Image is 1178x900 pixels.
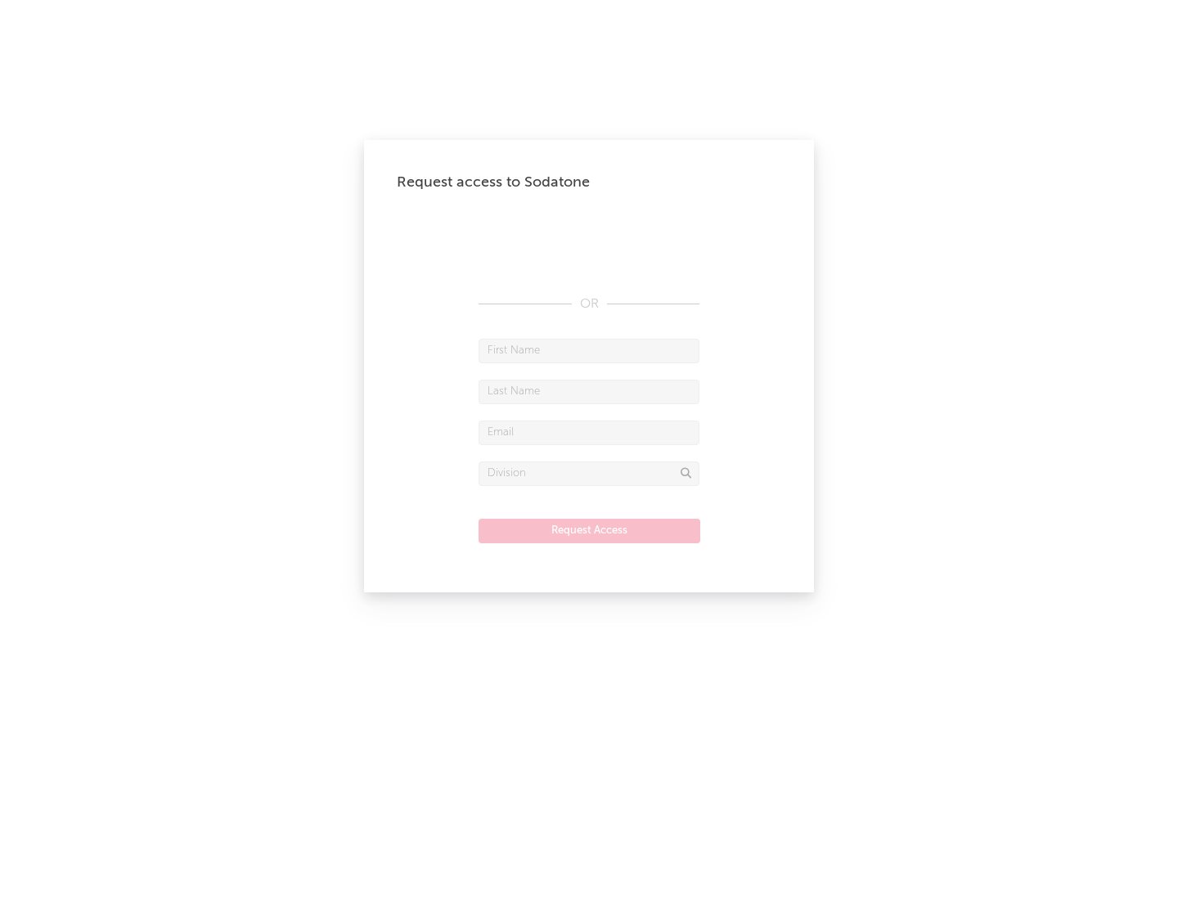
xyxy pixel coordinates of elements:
div: OR [479,295,699,314]
div: Request access to Sodatone [397,173,781,192]
button: Request Access [479,519,700,543]
input: Last Name [479,380,699,404]
input: Division [479,461,699,486]
input: Email [479,421,699,445]
input: First Name [479,339,699,363]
